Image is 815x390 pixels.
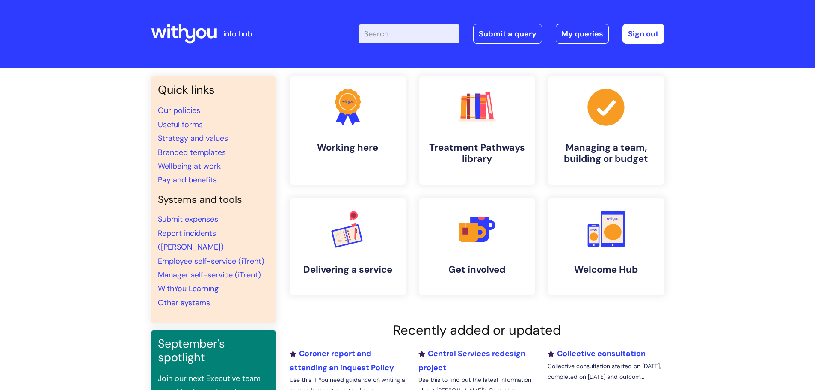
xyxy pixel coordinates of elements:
[419,198,535,295] a: Get involved
[555,142,658,165] h4: Managing a team, building or budget
[223,27,252,41] p: info hub
[548,76,664,185] a: Managing a team, building or budget
[158,298,210,308] a: Other systems
[158,83,269,97] h3: Quick links
[158,194,269,206] h4: Systems and tools
[548,198,664,295] a: Welcome Hub
[296,142,399,153] h4: Working here
[158,147,226,158] a: Branded templates
[426,264,528,275] h4: Get involved
[359,24,664,44] div: | -
[158,270,261,280] a: Manager self-service (iTrent)
[622,24,664,44] a: Sign out
[158,283,219,294] a: WithYou Learning
[426,142,528,165] h4: Treatment Pathways library
[359,24,459,43] input: Search
[548,348,646,359] a: Collective consultation
[158,161,221,171] a: Wellbeing at work
[548,361,664,382] p: Collective consultation started on [DATE], completed on [DATE] and outcom...
[419,76,535,185] a: Treatment Pathways library
[158,214,218,224] a: Submit expenses
[290,198,406,295] a: Delivering a service
[290,348,394,372] a: Coroner report and attending an inquest Policy
[290,322,664,338] h2: Recently added or updated
[158,337,269,365] h3: September's spotlight
[473,24,542,44] a: Submit a query
[158,228,224,252] a: Report incidents ([PERSON_NAME])
[556,24,609,44] a: My queries
[158,175,217,185] a: Pay and benefits
[158,133,228,143] a: Strategy and values
[158,105,200,116] a: Our policies
[555,264,658,275] h4: Welcome Hub
[290,76,406,185] a: Working here
[158,256,264,266] a: Employee self-service (iTrent)
[296,264,399,275] h4: Delivering a service
[418,348,525,372] a: Central Services redesign project
[158,119,203,130] a: Useful forms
